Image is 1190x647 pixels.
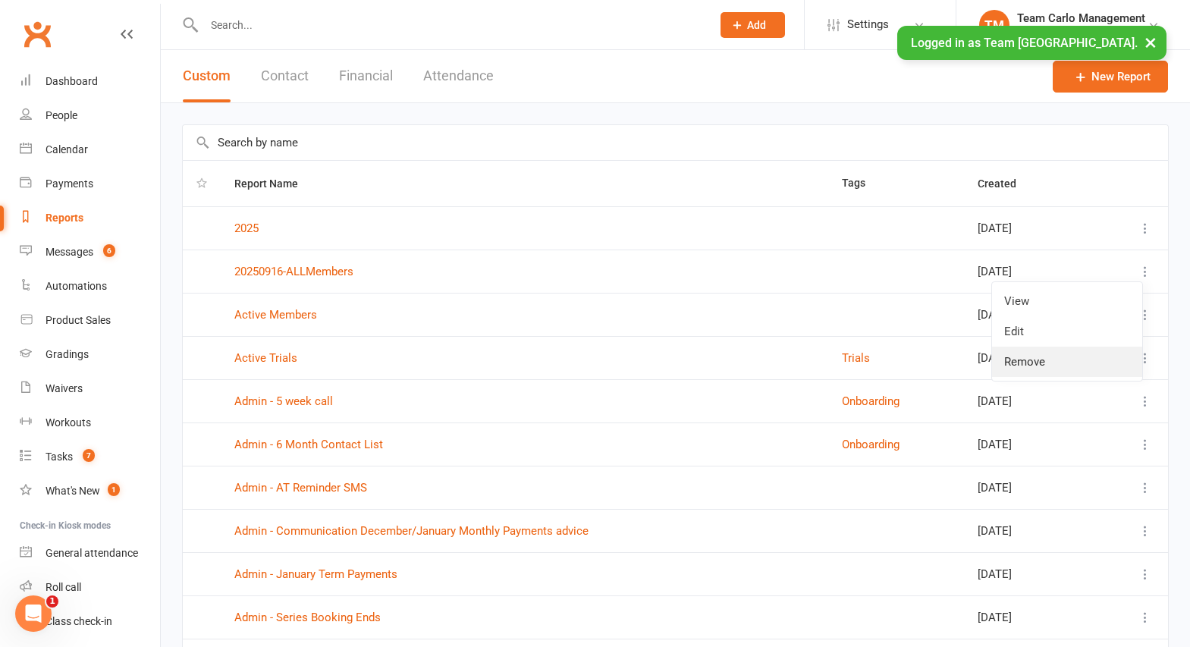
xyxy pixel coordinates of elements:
button: Onboarding [842,435,900,454]
span: 1 [108,483,120,496]
a: 20250916-ALLMembers [234,265,353,278]
a: View [992,286,1142,316]
a: New Report [1053,61,1168,93]
span: Report Name [234,177,315,190]
div: Product Sales [46,314,111,326]
td: [DATE] [964,206,1096,250]
a: Messages 6 [20,235,160,269]
div: Team Carlo Management [1017,11,1148,25]
span: Add [747,19,766,31]
a: Waivers [20,372,160,406]
div: Class check-in [46,615,112,627]
td: [DATE] [964,250,1096,293]
div: Calendar [46,143,88,155]
a: Admin - January Term Payments [234,567,397,581]
a: Gradings [20,338,160,372]
button: Financial [339,50,393,102]
a: People [20,99,160,133]
div: Team [GEOGRAPHIC_DATA] [1017,25,1148,39]
a: Admin - 6 Month Contact List [234,438,383,451]
a: Product Sales [20,303,160,338]
input: Search... [199,14,701,36]
span: 7 [83,449,95,462]
td: [DATE] [964,422,1096,466]
button: Created [978,174,1033,193]
div: TM [979,10,1009,40]
div: Waivers [46,382,83,394]
a: 2025 [234,221,259,235]
iframe: Intercom live chat [15,595,52,632]
a: Tasks 7 [20,440,160,474]
a: Admin - AT Reminder SMS [234,481,367,495]
button: Trials [842,349,870,367]
a: Payments [20,167,160,201]
button: Contact [261,50,309,102]
a: Workouts [20,406,160,440]
td: [DATE] [964,552,1096,595]
span: Created [978,177,1033,190]
div: General attendance [46,547,138,559]
a: Automations [20,269,160,303]
input: Search by name [183,125,1168,160]
td: [DATE] [964,379,1096,422]
a: Edit [992,316,1142,347]
a: Clubworx [18,15,56,53]
span: 1 [46,595,58,608]
span: Settings [847,8,889,42]
a: Admin - 5 week call [234,394,333,408]
div: Automations [46,280,107,292]
a: Active Members [234,308,317,322]
button: × [1137,26,1164,58]
a: What's New1 [20,474,160,508]
div: Messages [46,246,93,258]
span: 6 [103,244,115,257]
a: Dashboard [20,64,160,99]
a: Admin - Series Booking Ends [234,611,381,624]
div: Tasks [46,451,73,463]
button: Onboarding [842,392,900,410]
div: Payments [46,177,93,190]
a: General attendance kiosk mode [20,536,160,570]
a: Admin - Communication December/January Monthly Payments advice [234,524,589,538]
div: Roll call [46,581,81,593]
td: [DATE] [964,509,1096,552]
th: Tags [828,161,963,206]
a: Calendar [20,133,160,167]
td: [DATE] [964,595,1096,639]
button: Custom [183,50,231,102]
button: Report Name [234,174,315,193]
div: Gradings [46,348,89,360]
td: [DATE] [964,336,1096,379]
a: Remove [992,347,1142,377]
div: What's New [46,485,100,497]
button: Add [721,12,785,38]
div: People [46,109,77,121]
a: Active Trials [234,351,297,365]
td: [DATE] [964,466,1096,509]
div: Dashboard [46,75,98,87]
td: [DATE] [964,293,1096,336]
a: Reports [20,201,160,235]
div: Workouts [46,416,91,429]
a: Roll call [20,570,160,605]
a: Class kiosk mode [20,605,160,639]
button: Attendance [423,50,494,102]
div: Reports [46,212,83,224]
span: Logged in as Team [GEOGRAPHIC_DATA]. [911,36,1138,50]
